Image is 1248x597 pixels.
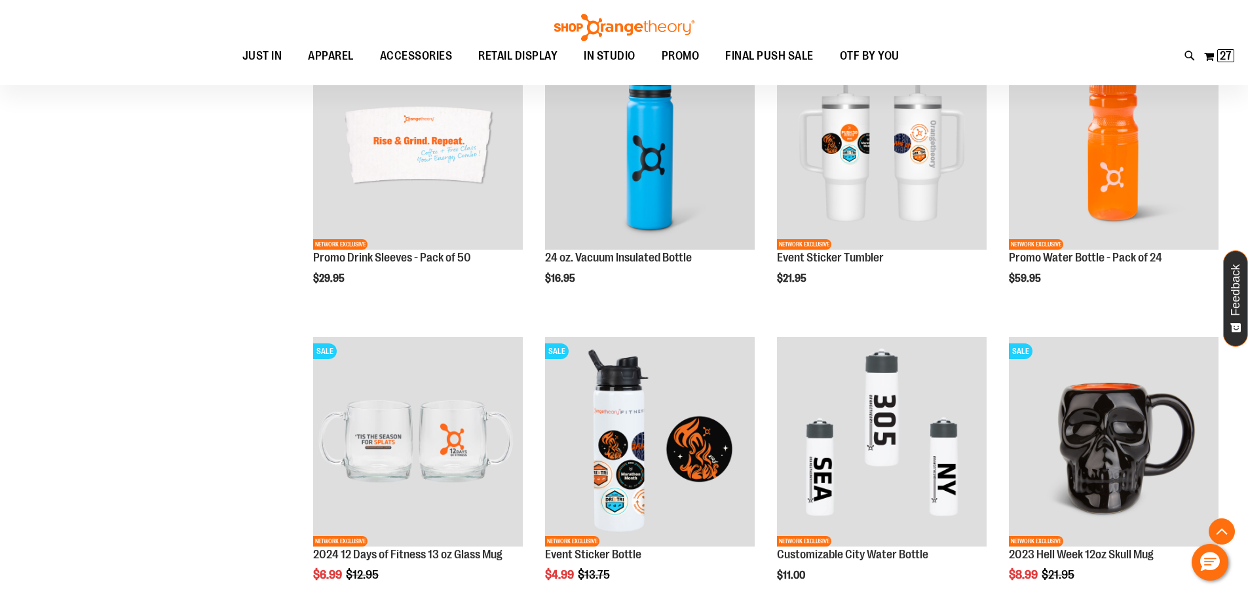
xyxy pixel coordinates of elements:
span: $13.75 [578,568,612,581]
a: Product image for Hell Week 12oz Skull MugSALENETWORK EXCLUSIVE [1009,337,1219,549]
span: IN STUDIO [584,41,635,71]
a: Main image of 2024 12 Days of Fitness 13 oz Glass MugSALENETWORK EXCLUSIVE [313,337,523,549]
span: $8.99 [1009,568,1040,581]
span: Feedback [1230,264,1242,316]
img: Event Sticker Bottle [545,337,755,547]
a: Promo Water Bottle - Pack of 24NETWORK EXCLUSIVE [1009,40,1219,252]
span: SALE [313,343,337,359]
span: OTF BY YOU [840,41,899,71]
a: Customizable City Water Bottle [777,548,928,561]
span: ACCESSORIES [380,41,453,71]
a: JUST IN [229,41,295,71]
span: NETWORK EXCLUSIVE [777,239,831,250]
span: FINAL PUSH SALE [725,41,814,71]
a: Event Sticker Bottle [545,548,641,561]
a: PROMO [649,41,713,71]
span: $29.95 [313,273,347,284]
span: SALE [1009,343,1032,359]
a: Event Sticker Tumbler [777,251,884,264]
a: IN STUDIO [571,41,649,71]
span: JUST IN [242,41,282,71]
button: Feedback - Show survey [1223,250,1248,347]
img: Promo Water Bottle - Pack of 24 [1009,40,1219,250]
a: 2024 12 Days of Fitness 13 oz Glass Mug [313,548,502,561]
span: NETWORK EXCLUSIVE [313,239,368,250]
span: NETWORK EXCLUSIVE [545,536,599,547]
span: NETWORK EXCLUSIVE [1009,536,1063,547]
span: $12.95 [346,568,381,581]
a: 2023 Hell Week 12oz Skull Mug [1009,548,1154,561]
div: product [539,33,761,318]
span: RETAIL DISPLAY [478,41,558,71]
div: product [307,33,529,318]
span: $4.99 [545,568,576,581]
span: NETWORK EXCLUSIVE [777,536,831,547]
span: NETWORK EXCLUSIVE [313,536,368,547]
span: SALE [545,343,569,359]
img: Main image of 2024 12 Days of Fitness 13 oz Glass Mug [313,337,523,547]
span: $16.95 [545,273,577,284]
div: product [1002,33,1225,318]
a: ACCESSORIES [367,41,466,71]
img: Promo Drink Sleeves - Pack of 50 [313,40,523,250]
button: Back To Top [1209,518,1235,545]
a: Promo Drink Sleeves - Pack of 50 [313,251,471,264]
a: Promo Water Bottle - Pack of 24 [1009,251,1162,264]
span: $21.95 [777,273,808,284]
span: $6.99 [313,568,344,581]
div: product [770,33,993,318]
a: OTF BY YOU [827,41,913,71]
button: Hello, have a question? Let’s chat. [1192,544,1228,581]
span: APPAREL [308,41,354,71]
span: $11.00 [777,569,807,581]
img: Product image for Hell Week 12oz Skull Mug [1009,337,1219,547]
a: OTF 40 oz. Sticker TumblerNEWNETWORK EXCLUSIVE [777,40,987,252]
img: 24 oz. Vacuum Insulated Bottle [545,40,755,250]
a: APPAREL [295,41,367,71]
a: RETAIL DISPLAY [465,41,571,71]
span: $59.95 [1009,273,1043,284]
a: 24 oz. Vacuum Insulated Bottle [545,251,692,264]
span: NETWORK EXCLUSIVE [1009,239,1063,250]
a: FINAL PUSH SALE [712,41,827,71]
img: Customizable City Water Bottle primary image [777,337,987,547]
img: OTF 40 oz. Sticker Tumbler [777,40,987,250]
a: Promo Drink Sleeves - Pack of 50NEWNETWORK EXCLUSIVE [313,40,523,252]
a: Customizable City Water Bottle primary imageNETWORK EXCLUSIVE [777,337,987,549]
span: PROMO [662,41,700,71]
span: 27 [1220,49,1232,62]
img: Shop Orangetheory [552,14,696,41]
a: Event Sticker BottleSALENETWORK EXCLUSIVE [545,337,755,549]
span: $21.95 [1042,568,1076,581]
a: 24 oz. Vacuum Insulated BottleNEW [545,40,755,252]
